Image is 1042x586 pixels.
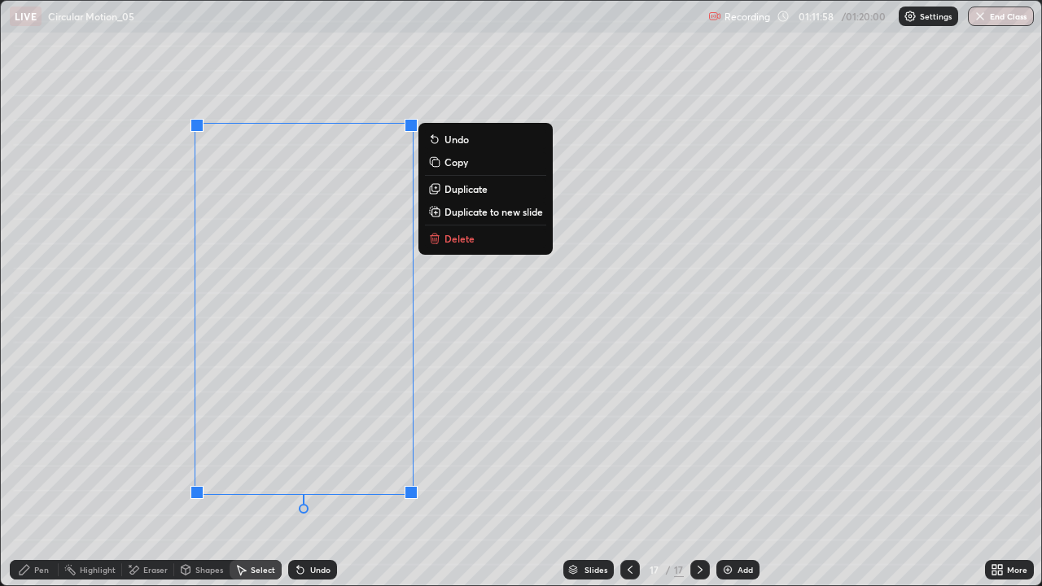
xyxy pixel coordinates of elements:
div: 17 [646,565,663,575]
div: Shapes [195,566,223,574]
img: end-class-cross [974,10,987,23]
img: add-slide-button [721,563,734,576]
p: Undo [444,133,469,146]
button: End Class [968,7,1034,26]
p: LIVE [15,10,37,23]
p: Settings [920,12,952,20]
div: Pen [34,566,49,574]
div: More [1007,566,1027,574]
div: Undo [310,566,331,574]
div: Highlight [80,566,116,574]
p: Duplicate to new slide [444,205,543,218]
button: Duplicate [425,179,546,199]
button: Copy [425,152,546,172]
div: Select [251,566,275,574]
div: 17 [674,562,684,577]
button: Undo [425,129,546,149]
p: Copy [444,155,468,168]
div: / [666,565,671,575]
p: Recording [725,11,770,23]
div: Slides [584,566,607,574]
p: Duplicate [444,182,488,195]
p: Circular Motion_05 [48,10,134,23]
button: Delete [425,229,546,248]
p: Delete [444,232,475,245]
img: class-settings-icons [904,10,917,23]
div: Eraser [143,566,168,574]
button: Duplicate to new slide [425,202,546,221]
div: Add [738,566,753,574]
img: recording.375f2c34.svg [708,10,721,23]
